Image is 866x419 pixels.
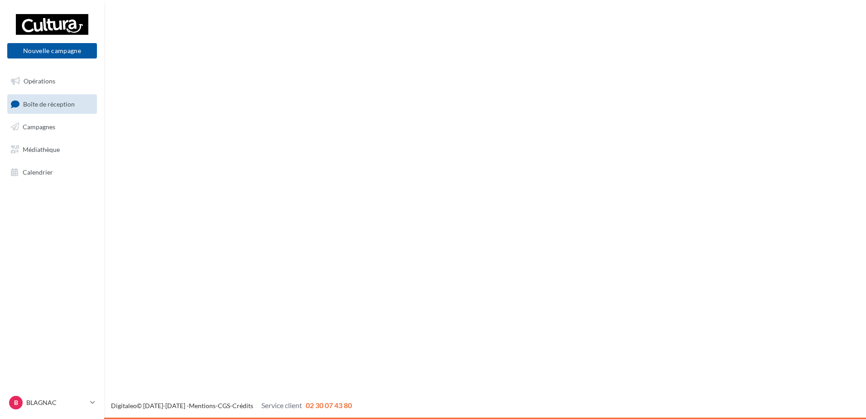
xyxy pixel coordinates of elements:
[261,401,302,409] span: Service client
[306,401,352,409] span: 02 30 07 43 80
[232,402,253,409] a: Crédits
[7,43,97,58] button: Nouvelle campagne
[5,72,99,91] a: Opérations
[111,402,137,409] a: Digitaleo
[23,168,53,175] span: Calendrier
[5,117,99,136] a: Campagnes
[111,402,352,409] span: © [DATE]-[DATE] - - -
[5,140,99,159] a: Médiathèque
[218,402,230,409] a: CGS
[5,94,99,114] a: Boîte de réception
[14,398,18,407] span: B
[26,398,87,407] p: BLAGNAC
[23,146,60,153] span: Médiathèque
[189,402,216,409] a: Mentions
[23,100,75,107] span: Boîte de réception
[23,123,55,131] span: Campagnes
[24,77,55,85] span: Opérations
[5,163,99,182] a: Calendrier
[7,394,97,411] a: B BLAGNAC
